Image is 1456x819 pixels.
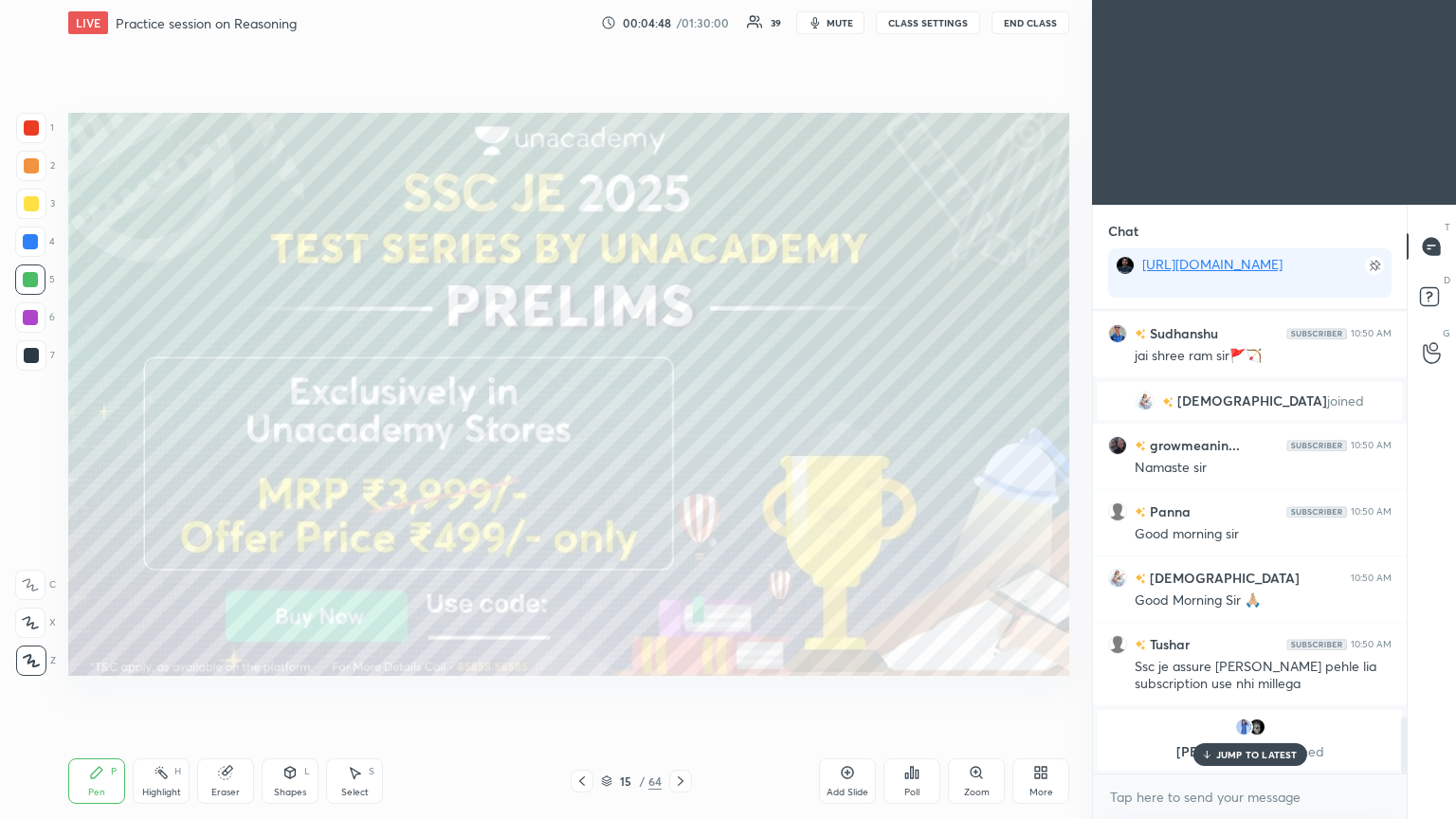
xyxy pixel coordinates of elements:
[616,775,635,787] div: 15
[1108,436,1127,455] img: d5943a60338d4702bbd5b520241f8b59.jpg
[1109,744,1391,759] p: [PERSON_NAME]
[1327,393,1364,409] span: joined
[369,767,374,776] div: S
[211,788,240,797] div: Eraser
[1108,502,1127,521] img: default.png
[15,264,55,295] div: 5
[16,151,55,181] div: 2
[1135,507,1146,518] img: no-rating-badge.077c3623.svg
[1286,328,1347,339] img: Yh7BfnbMxzoAAAAASUVORK5CYII=
[1247,718,1266,737] img: e1fdea0f1c414432a3db157232c61c02.jpg
[15,227,55,257] div: 4
[771,18,781,27] div: 39
[1135,640,1146,650] img: no-rating-badge.077c3623.svg
[68,11,108,34] div: LIVE
[142,788,181,797] div: Highlight
[1136,391,1155,410] img: 5b23dc3cb15c4a2eb2b4e35ea53b582e.jpg
[1108,635,1127,654] img: default.png
[111,767,117,776] div: P
[1135,525,1392,544] div: Good morning sir
[16,340,55,371] div: 7
[1146,634,1190,654] h6: Tushar
[1029,788,1053,797] div: More
[116,14,297,32] h4: Practice session on Reasoning
[1162,397,1174,408] img: no-rating-badge.077c3623.svg
[1286,440,1347,451] img: Yh7BfnbMxzoAAAAASUVORK5CYII=
[1116,256,1135,275] img: a66458c536b8458bbb59fb65c32c454b.jpg
[1135,441,1146,451] img: no-rating-badge.077c3623.svg
[1146,323,1218,343] h6: Sudhanshu
[1216,749,1298,760] p: JUMP TO LATEST
[964,788,990,797] div: Zoom
[1351,639,1392,650] div: 10:50 AM
[1146,501,1191,521] h6: Panna
[15,302,55,333] div: 6
[827,788,868,797] div: Add Slide
[1351,440,1392,451] div: 10:50 AM
[1234,718,1253,737] img: 20eea6f319254e43b89e241f1ee9e560.jpg
[1135,658,1392,694] div: Ssc je assure [PERSON_NAME] pehle lia subscription use nhi millega
[1135,347,1392,366] div: jai shree ram sir🚩🏹
[341,788,369,797] div: Select
[796,11,864,34] button: mute
[1351,328,1392,339] div: 10:50 AM
[1146,435,1240,455] h6: growmeanin...
[992,11,1069,34] button: End Class
[16,113,54,143] div: 1
[1286,506,1347,518] img: Yh7BfnbMxzoAAAAASUVORK5CYII=
[1287,742,1324,760] span: joined
[15,570,56,600] div: C
[1351,573,1392,584] div: 10:50 AM
[274,788,306,797] div: Shapes
[904,788,919,797] div: Poll
[1351,506,1392,518] div: 10:50 AM
[1093,206,1154,256] p: Chat
[648,773,662,790] div: 64
[1093,310,1407,773] div: grid
[88,788,105,797] div: Pen
[16,646,56,676] div: Z
[1177,393,1327,409] span: [DEMOGRAPHIC_DATA]
[1444,273,1450,287] p: D
[1146,568,1300,588] h6: [DEMOGRAPHIC_DATA]
[1135,591,1392,610] div: Good Morning Sir 🙏🏼
[304,767,310,776] div: L
[1286,639,1347,650] img: Yh7BfnbMxzoAAAAASUVORK5CYII=
[1135,459,1392,478] div: Namaste sir
[174,767,181,776] div: H
[1135,573,1146,584] img: no-rating-badge.077c3623.svg
[16,189,55,219] div: 3
[876,11,980,34] button: CLASS SETTINGS
[1445,220,1450,234] p: T
[1108,569,1127,588] img: 5b23dc3cb15c4a2eb2b4e35ea53b582e.jpg
[1135,329,1146,339] img: no-rating-badge.077c3623.svg
[1443,326,1450,340] p: G
[1108,324,1127,343] img: 2310f26a01f1451db1737067555323cb.jpg
[639,775,645,787] div: /
[15,608,56,638] div: X
[827,16,853,29] span: mute
[1142,255,1283,273] a: [URL][DOMAIN_NAME]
